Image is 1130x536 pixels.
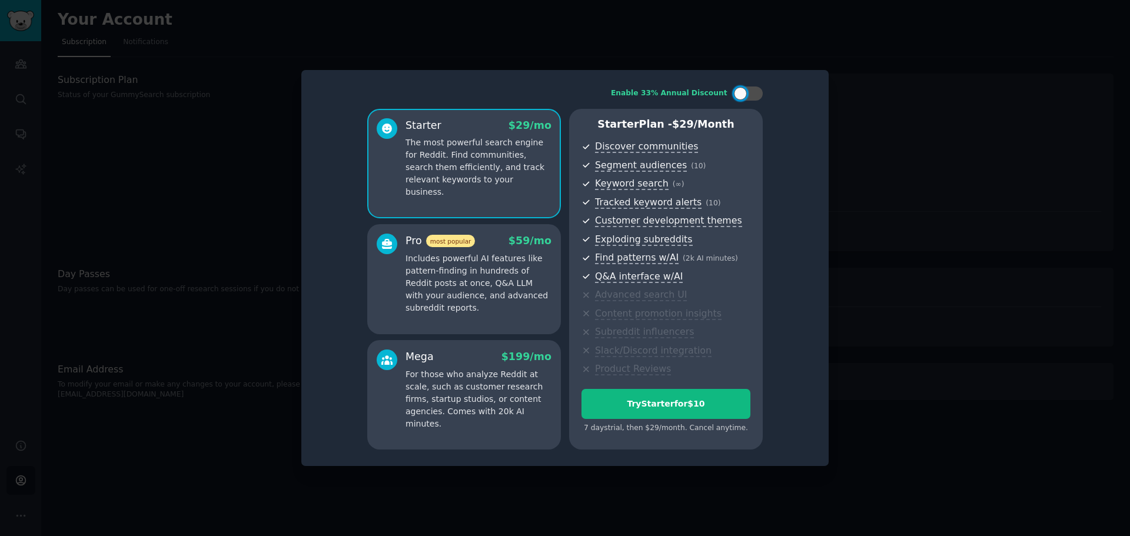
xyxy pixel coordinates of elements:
span: ( 10 ) [691,162,706,170]
span: Segment audiences [595,159,687,172]
div: Enable 33% Annual Discount [611,88,727,99]
span: Customer development themes [595,215,742,227]
span: Advanced search UI [595,289,687,301]
span: ( 2k AI minutes ) [683,254,738,262]
span: Subreddit influencers [595,326,694,338]
div: Try Starter for $10 [582,398,750,410]
span: Discover communities [595,141,698,153]
p: For those who analyze Reddit at scale, such as customer research firms, startup studios, or conte... [406,368,551,430]
span: ( 10 ) [706,199,720,207]
div: Mega [406,349,434,364]
span: Q&A interface w/AI [595,271,683,283]
span: Content promotion insights [595,308,722,320]
span: Slack/Discord integration [595,345,712,357]
div: 7 days trial, then $ 29 /month . Cancel anytime. [581,423,750,434]
span: Exploding subreddits [595,234,692,246]
span: most popular [426,235,476,247]
span: Find patterns w/AI [595,252,679,264]
span: $ 29 /mo [508,119,551,131]
span: $ 59 /mo [508,235,551,247]
span: ( ∞ ) [673,180,684,188]
p: Starter Plan - [581,117,750,132]
p: Includes powerful AI features like pattern-finding in hundreds of Reddit posts at once, Q&A LLM w... [406,252,551,314]
div: Pro [406,234,475,248]
span: Keyword search [595,178,669,190]
span: $ 29 /month [672,118,734,130]
span: Product Reviews [595,363,671,375]
div: Starter [406,118,441,133]
button: TryStarterfor$10 [581,389,750,419]
p: The most powerful search engine for Reddit. Find communities, search them efficiently, and track ... [406,137,551,198]
span: $ 199 /mo [501,351,551,362]
span: Tracked keyword alerts [595,197,702,209]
